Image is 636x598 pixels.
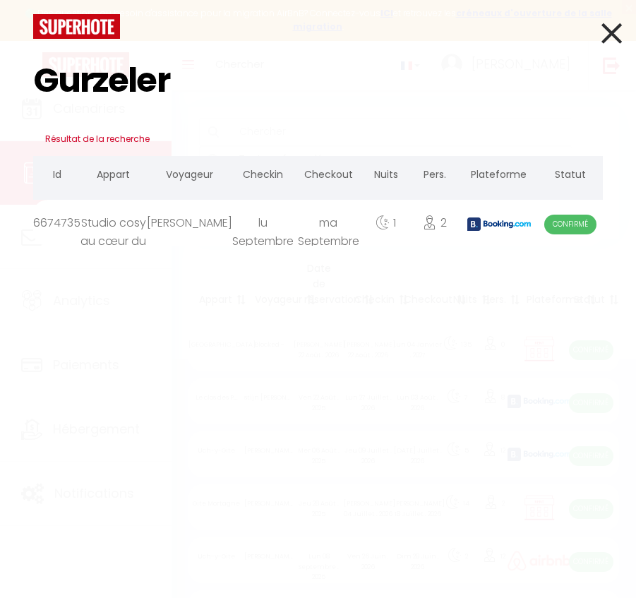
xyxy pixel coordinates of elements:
[294,156,364,196] th: Checkout
[460,156,537,196] th: Plateforme
[409,156,460,196] th: Pers.
[33,122,603,156] h3: Résultat de la recherche
[33,39,603,122] input: Tapez pour rechercher...
[80,200,147,246] div: Studio cosy au cœur du centre ville
[467,217,531,231] img: booking2.png
[80,156,147,196] th: Appart
[232,200,294,246] div: lu Septembre 08. 2025
[147,200,232,246] div: [PERSON_NAME]
[33,14,120,39] img: logo
[544,215,596,234] span: Confirmé
[232,156,294,196] th: Checkin
[294,200,364,246] div: ma Septembre 09. 2025
[364,156,409,196] th: Nuits
[11,6,54,48] button: Ouvrir le widget de chat LiveChat
[409,200,460,246] div: 2
[33,200,80,246] div: 6674735
[147,156,232,196] th: Voyageur
[33,156,80,196] th: Id
[364,200,409,246] div: 1
[537,156,603,196] th: Statut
